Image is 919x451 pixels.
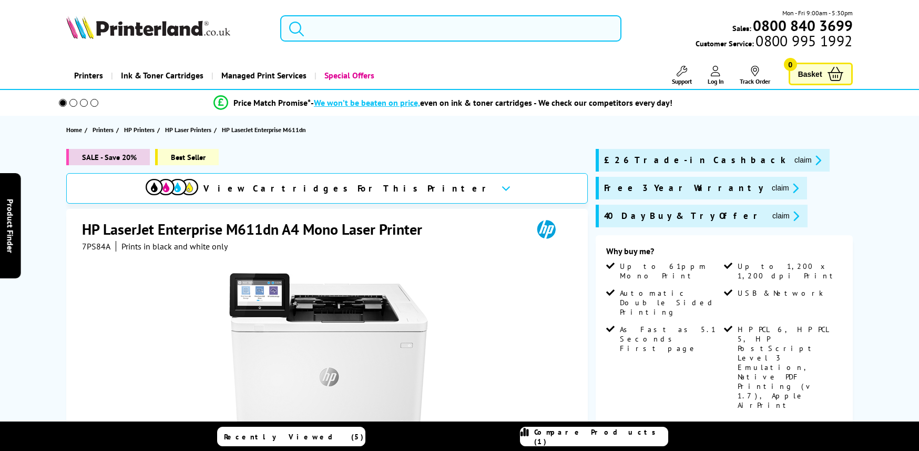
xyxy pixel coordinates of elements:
[5,198,16,253] span: Product Finder
[751,21,853,31] a: 0800 840 3699
[146,179,198,195] img: View Cartridges
[44,94,842,112] li: modal_Promise
[696,36,852,48] span: Customer Service:
[604,154,786,166] span: £26 Trade-in Cashback
[93,124,116,135] a: Printers
[121,241,228,252] i: Prints in black and white only
[740,66,770,85] a: Track Order
[672,66,692,85] a: Support
[708,66,724,85] a: Log In
[111,62,211,89] a: Ink & Toner Cartridges
[738,262,840,280] span: Up to 1,200 x 1,200 dpi Print
[754,36,852,46] span: 0800 995 1992
[66,149,150,165] span: SALE - Save 20%
[93,124,114,135] span: Printers
[789,63,853,85] a: Basket 0
[798,67,822,81] span: Basket
[222,124,306,135] span: HP LaserJet Enterprise M611dn
[620,262,722,280] span: Up to 61ppm Mono Print
[314,62,382,89] a: Special Offers
[165,124,214,135] a: HP Laser Printers
[769,182,802,194] button: promo-description
[753,16,853,35] b: 0800 840 3699
[224,432,364,442] span: Recently Viewed (5)
[82,241,110,252] span: 7PS84A
[155,149,219,165] span: Best Seller
[604,210,764,222] span: 40 Day Buy & Try Offer
[620,325,722,353] span: As Fast as 5.1 Seconds First page
[520,427,668,446] a: Compare Products (1)
[708,77,724,85] span: Log In
[66,124,82,135] span: Home
[784,58,797,71] span: 0
[82,219,433,239] h1: HP LaserJet Enterprise M611dn A4 Mono Laser Printer
[203,183,493,194] span: View Cartridges For This Printer
[522,219,570,239] img: HP
[66,124,85,135] a: Home
[222,124,309,135] a: HP LaserJet Enterprise M611dn
[66,16,267,41] a: Printerland Logo
[782,8,853,18] span: Mon - Fri 9:00am - 5:30pm
[672,77,692,85] span: Support
[738,288,823,298] span: USB & Network
[606,246,842,262] div: Why buy me?
[66,16,230,39] img: Printerland Logo
[165,124,211,135] span: HP Laser Printers
[534,427,668,446] span: Compare Products (1)
[121,62,203,89] span: Ink & Toner Cartridges
[124,124,157,135] a: HP Printers
[233,97,311,108] span: Price Match Promise*
[314,97,420,108] span: We won’t be beaten on price,
[124,124,155,135] span: HP Printers
[311,97,672,108] div: - even on ink & toner cartridges - We check our competitors every day!
[604,182,763,194] span: Free 3 Year Warranty
[66,62,111,89] a: Printers
[732,23,751,33] span: Sales:
[211,62,314,89] a: Managed Print Services
[620,288,722,317] span: Automatic Double Sided Printing
[738,325,840,410] span: HP PCL 6, HP PCL 5, HP PostScript Level 3 Emulation, Native PDF Printing (v 1.7), Apple AirPrint
[791,154,824,166] button: promo-description
[769,210,802,222] button: promo-description
[217,427,365,446] a: Recently Viewed (5)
